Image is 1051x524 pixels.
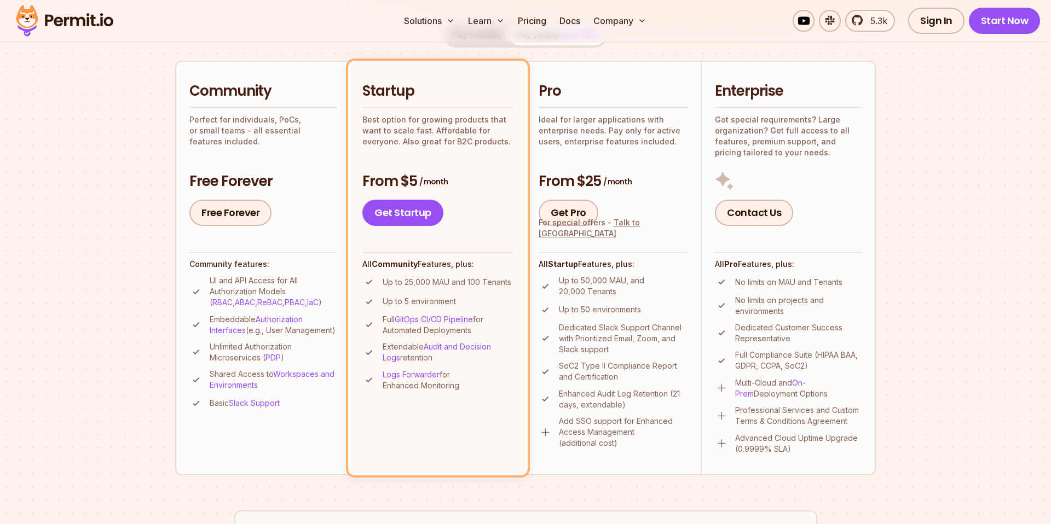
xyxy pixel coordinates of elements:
[559,322,688,355] p: Dedicated Slack Support Channel with Prioritized Email, Zoom, and Slack support
[735,295,862,317] p: No limits on projects and environments
[395,315,473,324] a: GitOps CI/CD Pipeline
[735,405,862,427] p: Professional Services and Custom Terms & Conditions Agreement
[559,275,688,297] p: Up to 50,000 MAU, and 20,000 Tenants
[265,353,281,362] a: PDP
[362,259,513,270] h4: All Features, plus:
[603,176,632,187] span: / month
[400,10,459,32] button: Solutions
[229,398,280,407] a: Slack Support
[210,369,337,391] p: Shared Access to
[383,277,511,288] p: Up to 25,000 MAU and 100 Tenants
[362,200,443,226] a: Get Startup
[539,200,598,226] a: Get Pro
[419,176,448,187] span: / month
[307,298,319,307] a: IaC
[210,275,337,308] p: UI and API Access for All Authorization Models ( , , , , )
[513,10,551,32] a: Pricing
[735,277,842,288] p: No limits on MAU and Tenants
[383,341,513,363] p: Extendable retention
[559,388,688,410] p: Enhanced Audit Log Retention (21 days, extendable)
[362,81,513,101] h2: Startup
[548,259,578,269] strong: Startup
[189,114,337,147] p: Perfect for individuals, PoCs, or small teams - all essential features included.
[11,2,118,39] img: Permit logo
[210,341,337,363] p: Unlimited Authorization Microservices ( )
[969,8,1041,34] a: Start Now
[715,259,862,270] h4: All Features, plus:
[372,259,418,269] strong: Community
[735,350,862,371] p: Full Compliance Suite (HIPAA BAA, GDPR, CCPA, SoC2)
[589,10,651,32] button: Company
[210,315,303,335] a: Authorization Interfaces
[539,172,688,191] h3: From $25
[908,8,965,34] a: Sign In
[383,370,440,379] a: Logs Forwarder
[735,377,862,399] p: Multi-Cloud and Deployment Options
[845,10,895,32] a: 5.3k
[362,172,513,191] h3: From $5
[715,200,793,226] a: Contact Us
[559,416,688,449] p: Add SSO support for Enhanced Access Management (additional cost)
[210,398,280,409] p: Basic
[362,114,513,147] p: Best option for growing products that want to scale fast. Affordable for everyone. Also great for...
[212,298,233,307] a: RBAC
[539,81,688,101] h2: Pro
[715,81,862,101] h2: Enterprise
[724,259,738,269] strong: Pro
[235,298,255,307] a: ABAC
[735,433,862,455] p: Advanced Cloud Uptime Upgrade (0.9999% SLA)
[539,217,688,239] div: For special offers -
[715,114,862,158] p: Got special requirements? Large organization? Get full access to all features, premium support, a...
[285,298,305,307] a: PBAC
[189,259,337,270] h4: Community features:
[383,342,491,362] a: Audit and Decision Logs
[555,10,585,32] a: Docs
[539,114,688,147] p: Ideal for larger applications with enterprise needs. Pay only for active users, enterprise featur...
[210,314,337,336] p: Embeddable (e.g., User Management)
[257,298,282,307] a: ReBAC
[735,378,806,398] a: On-Prem
[189,81,337,101] h2: Community
[539,259,688,270] h4: All Features, plus:
[735,322,862,344] p: Dedicated Customer Success Representative
[189,172,337,191] h3: Free Forever
[383,369,513,391] p: for Enhanced Monitoring
[189,200,272,226] a: Free Forever
[383,296,456,307] p: Up to 5 environment
[559,360,688,382] p: SoC2 Type II Compliance Report and Certification
[864,14,887,27] span: 5.3k
[464,10,509,32] button: Learn
[383,314,513,336] p: Full for Automated Deployments
[559,304,641,315] p: Up to 50 environments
